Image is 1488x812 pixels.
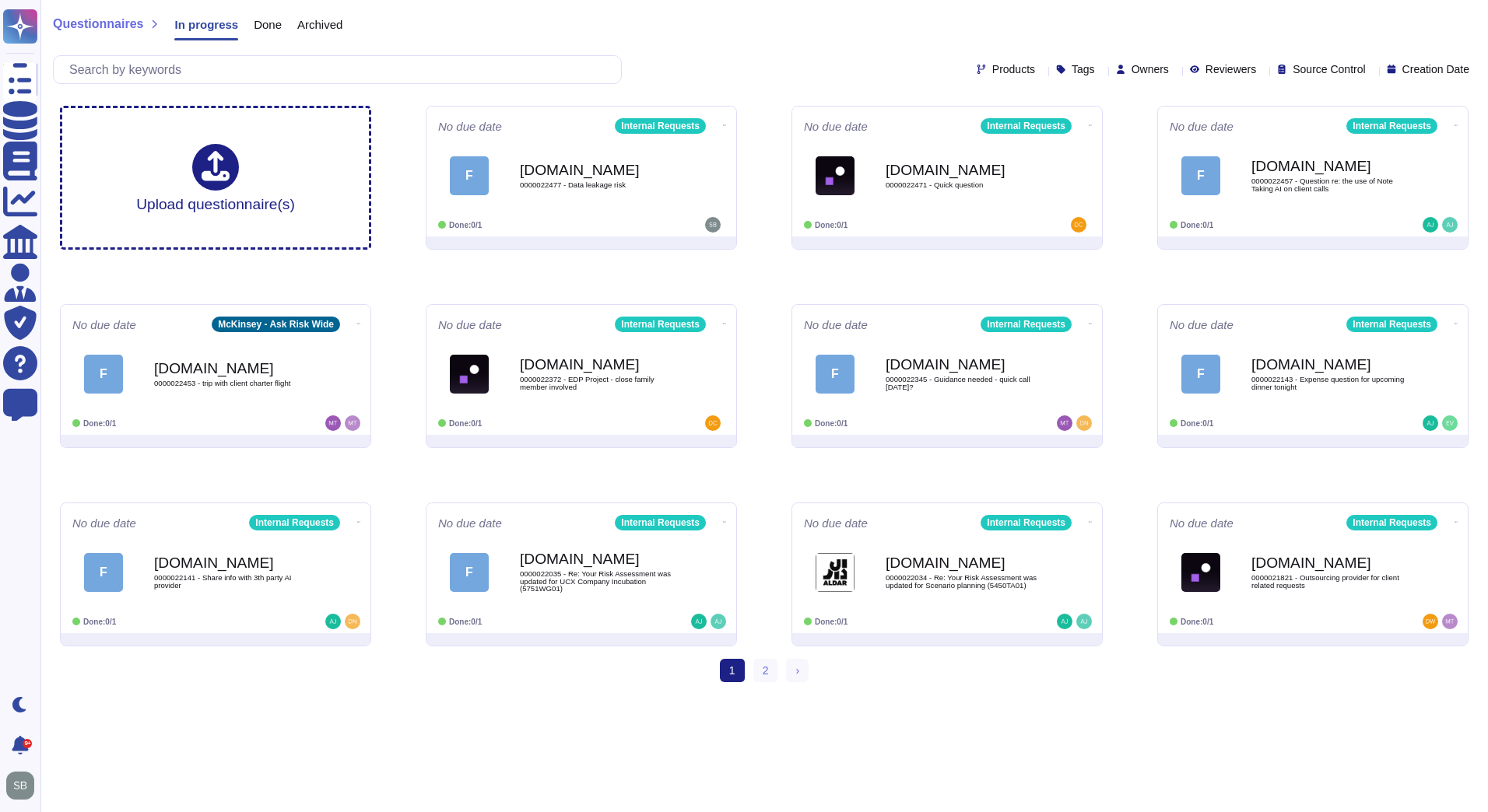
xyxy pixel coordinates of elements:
div: McKinsey - Ask Risk Wide [212,317,340,332]
img: user [345,614,360,629]
span: › [795,664,799,677]
span: 0000021821 - Outsourcing provider for client related requests [1251,574,1407,589]
b: [DOMAIN_NAME] [154,555,310,570]
span: Done: 0/1 [815,618,848,626]
span: Creation Date [1402,64,1469,75]
div: F [84,355,123,394]
div: F [816,355,855,394]
span: Done [254,19,282,30]
span: No due date [438,121,502,132]
span: No due date [438,319,502,331]
img: user [1442,415,1458,431]
div: Internal Requests [981,118,1072,134]
span: Done: 0/1 [815,419,848,428]
div: Internal Requests [1346,317,1437,332]
div: Internal Requests [981,317,1072,332]
span: 0000022035 - Re: Your Risk Assessment was updated for UCX Company Incubation (5751WG01) [520,570,676,593]
div: Upload questionnaire(s) [136,144,295,212]
img: user [1071,217,1086,233]
b: [DOMAIN_NAME] [1251,159,1407,173]
span: In progress [174,19,238,30]
img: user [1076,614,1092,629]
span: No due date [438,517,502,529]
img: user [345,415,360,431]
span: Done: 0/1 [1181,419,1213,428]
span: Tags [1072,64,1095,75]
b: [DOMAIN_NAME] [1251,555,1407,570]
span: 0000022345 - Guidance needed - quick call [DATE]? [886,376,1041,390]
span: Done: 0/1 [449,618,482,626]
div: F [450,553,489,592]
b: [DOMAIN_NAME] [520,551,676,566]
span: Done: 0/1 [83,618,116,626]
span: No due date [1170,121,1234,132]
span: 0000022034 - Re: Your Risk Assessment was updated for Scenario planning (5450TA01) [886,574,1041,589]
b: [DOMAIN_NAME] [886,163,1041,177]
span: Source Control [1293,64,1365,75]
div: Internal Requests [1346,118,1437,134]
span: Archived [297,19,342,30]
div: Internal Requests [981,515,1072,530]
span: Questionnaires [53,18,143,30]
img: user [1057,415,1072,431]
img: user [1076,415,1092,431]
img: user [705,217,721,233]
span: Owners [1132,64,1169,75]
span: Done: 0/1 [449,221,482,229]
a: 2 [753,659,778,682]
span: 0000022457 - Question re: the use of Note Taking AI on client calls [1251,177,1407,192]
span: Done: 0/1 [449,419,482,428]
span: Done: 0/1 [1181,221,1213,229]
span: 0000022143 - Expense question for upcoming dinner tonight [1251,376,1407,390]
img: user [705,415,721,431]
span: 0000022141 - Share info with 3th party AI provider [154,574,310,589]
b: [DOMAIN_NAME] [886,555,1041,570]
span: No due date [804,319,868,331]
span: Products [992,64,1035,75]
span: Done: 0/1 [83,419,116,428]
span: No due date [1170,319,1234,331]
div: Internal Requests [1346,515,1437,530]
img: user [1423,415,1438,431]
div: F [84,553,123,592]
div: Internal Requests [615,317,706,332]
span: Reviewers [1205,64,1256,75]
div: F [1181,156,1220,195]
div: F [1181,355,1220,394]
span: Done: 0/1 [815,221,848,229]
b: [DOMAIN_NAME] [520,357,676,372]
img: user [325,614,341,629]
span: No due date [804,121,868,132]
div: Internal Requests [615,118,706,134]
span: 0000022477 - Data leakage risk [520,181,676,189]
img: user [691,614,707,629]
div: Internal Requests [615,515,706,530]
div: Internal Requests [249,515,340,530]
img: user [1442,614,1458,629]
span: Done: 0/1 [1181,618,1213,626]
div: 9+ [23,739,32,748]
span: No due date [804,517,868,529]
button: user [3,768,45,803]
img: Logo [816,156,855,195]
img: Logo [450,355,489,394]
span: 0000022471 - Quick question [886,181,1041,189]
img: Logo [1181,553,1220,592]
span: No due date [72,319,136,331]
img: user [6,772,34,800]
img: user [1423,614,1438,629]
span: 0000022453 - trip with client charter flight [154,380,310,387]
b: [DOMAIN_NAME] [520,163,676,177]
b: [DOMAIN_NAME] [154,361,310,376]
img: user [1057,614,1072,629]
img: user [325,415,341,431]
b: [DOMAIN_NAME] [886,357,1041,372]
img: user [1423,217,1438,233]
span: 0000022372 - EDP Project - close family member involved [520,376,676,390]
img: user [711,614,726,629]
b: [DOMAIN_NAME] [1251,357,1407,372]
span: No due date [72,517,136,529]
div: F [450,156,489,195]
span: No due date [1170,517,1234,529]
img: user [1442,217,1458,233]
